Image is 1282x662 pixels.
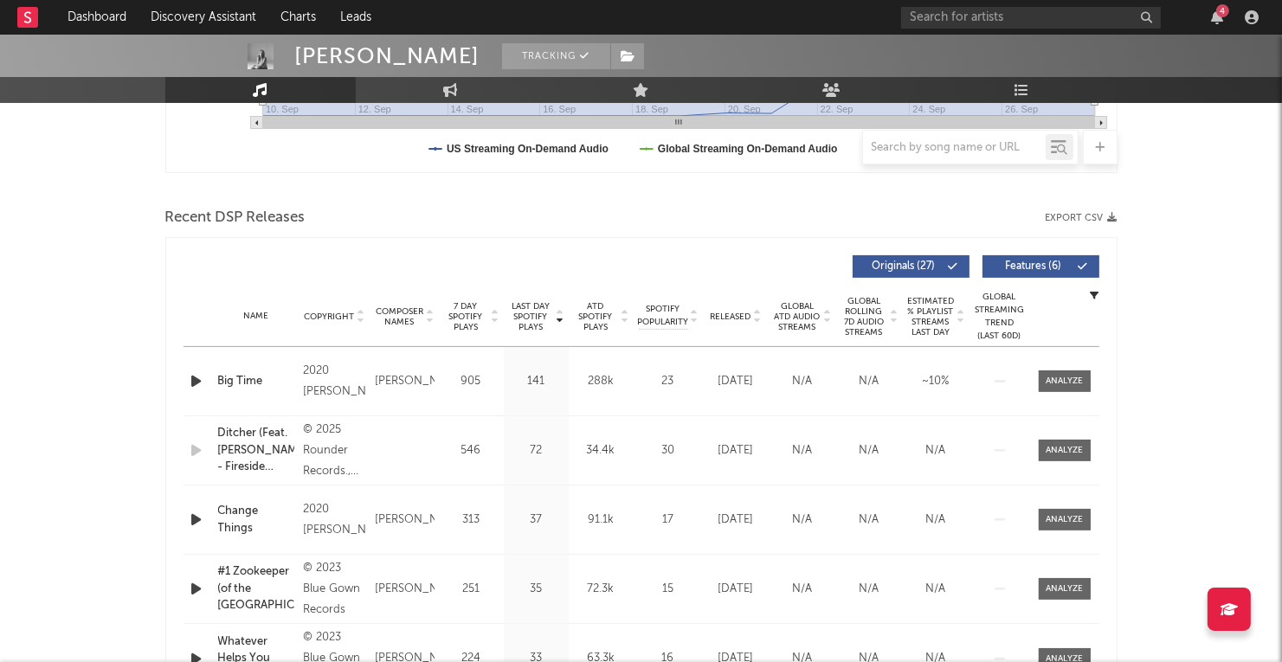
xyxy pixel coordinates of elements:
[508,511,564,529] div: 37
[864,261,944,272] span: Originals ( 27 )
[443,373,499,390] div: 905
[573,581,629,598] div: 72.3k
[375,371,435,392] div: [PERSON_NAME]
[443,511,499,529] div: 313
[841,296,888,337] span: Global Rolling 7D Audio Streams
[1211,10,1223,24] button: 4
[573,442,629,460] div: 34.4k
[907,442,965,460] div: N/A
[907,581,965,598] div: N/A
[303,361,366,402] div: 2020 [PERSON_NAME]
[375,306,424,327] span: Composer Names
[508,301,554,332] span: Last Day Spotify Plays
[901,7,1161,29] input: Search for artists
[638,442,699,460] div: 30
[774,373,832,390] div: N/A
[502,43,610,69] button: Tracking
[774,581,832,598] div: N/A
[295,43,480,69] div: [PERSON_NAME]
[841,373,899,390] div: N/A
[638,511,699,529] div: 17
[774,511,832,529] div: N/A
[841,511,899,529] div: N/A
[508,581,564,598] div: 35
[707,511,765,529] div: [DATE]
[573,301,619,332] span: ATD Spotify Plays
[443,301,489,332] span: 7 Day Spotify Plays
[711,312,751,322] span: Released
[907,373,965,390] div: ~ 10 %
[303,420,366,482] div: © 2025 Rounder Records., Distributed by Concord.
[218,373,294,390] a: Big Time
[443,581,499,598] div: 251
[303,499,366,541] div: 2020 [PERSON_NAME]
[508,442,564,460] div: 72
[638,581,699,598] div: 15
[841,581,899,598] div: N/A
[841,442,899,460] div: N/A
[707,373,765,390] div: [DATE]
[907,511,965,529] div: N/A
[774,301,821,332] span: Global ATD Audio Streams
[218,503,294,537] a: Change Things
[1216,4,1229,17] div: 4
[637,303,688,329] span: Spotify Popularity
[907,296,955,337] span: Estimated % Playlist Streams Last Day
[508,373,564,390] div: 141
[707,581,765,598] div: [DATE]
[375,579,435,600] div: [PERSON_NAME]
[218,310,294,323] div: Name
[853,255,970,278] button: Originals(27)
[375,510,435,530] div: [PERSON_NAME]
[863,141,1046,155] input: Search by song name or URL
[974,291,1026,343] div: Global Streaming Trend (Last 60D)
[707,442,765,460] div: [DATE]
[982,255,1099,278] button: Features(6)
[218,563,294,614] a: #1 Zookeeper (of the [GEOGRAPHIC_DATA])
[303,558,366,620] div: © 2023 Blue Gown Records
[994,261,1073,272] span: Features ( 6 )
[573,373,629,390] div: 288k
[218,425,294,476] a: Ditcher (Feat. [PERSON_NAME]) - Fireside Sessions Vol. 2
[165,208,306,228] span: Recent DSP Releases
[1046,213,1118,223] button: Export CSV
[638,373,699,390] div: 23
[774,442,832,460] div: N/A
[304,312,354,322] span: Copyright
[443,442,499,460] div: 546
[573,511,629,529] div: 91.1k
